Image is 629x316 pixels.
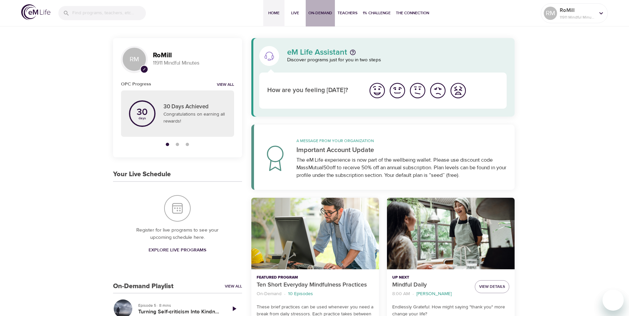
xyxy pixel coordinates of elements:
p: How are you feeling [DATE]? [267,86,359,95]
p: Discover programs just for you in two steps [287,56,507,64]
div: RM [544,7,557,20]
h5: Turning Self-criticism Into Kindness [138,308,221,315]
span: View Details [479,283,505,290]
nav: breadcrumb [257,290,374,298]
li: · [284,290,285,298]
button: Mindful Daily [387,198,515,270]
iframe: Button to launch messaging window [602,290,624,311]
button: View Details [475,280,509,293]
h3: On-Demand Playlist [113,283,173,290]
button: I'm feeling ok [408,80,428,101]
p: 8:00 AM [392,290,410,297]
p: 30 Days Achieved [163,103,226,111]
span: Teachers [338,10,357,17]
div: RM [121,46,148,73]
span: 1% Challenge [363,10,391,17]
h3: RoMill [153,52,234,59]
span: Explore Live Programs [149,246,206,254]
span: The Connection [396,10,429,17]
button: I'm feeling worst [448,80,468,101]
button: I'm feeling bad [428,80,448,101]
p: eM Life Assistant [287,48,347,56]
li: · [412,290,414,298]
h3: Your Live Schedule [113,171,171,178]
img: ok [409,81,427,100]
span: On-Demand [308,10,332,17]
nav: breadcrumb [392,290,470,298]
img: Your Live Schedule [164,195,191,222]
button: Ten Short Everyday Mindfulness Practices [251,198,379,270]
p: 11911 Mindful Minutes [153,59,234,67]
input: Find programs, teachers, etc... [72,6,146,20]
img: logo [21,4,50,20]
p: days [137,117,148,120]
span: Home [266,10,282,17]
img: eM Life Assistant [264,51,275,61]
p: Featured Program [257,275,374,281]
p: Up Next [392,275,470,281]
img: bad [429,81,447,100]
div: The eM Life experience is now part of the wellbeing wallet. Please use discount code MassMutual50... [296,156,507,179]
button: I'm feeling great [367,80,387,101]
img: worst [449,81,467,100]
p: 10 Episodes [288,290,313,297]
a: View all notifications [217,82,234,88]
p: RoMill [560,6,595,14]
p: Register for live programs to see your upcoming schedule here. [126,227,229,241]
p: Important Account Update [296,145,507,155]
p: Episode 5 · 8 mins [138,302,221,308]
p: 30 [137,108,148,117]
span: Live [287,10,303,17]
button: I'm feeling good [387,80,408,101]
p: 11911 Mindful Minutes [560,14,595,20]
p: Mindful Daily [392,281,470,290]
h6: OPC Progress [121,80,151,88]
p: A message from your organization [296,138,507,144]
a: Explore Live Programs [146,244,209,256]
p: On-Demand [257,290,282,297]
p: Congratulations on earning all rewards! [163,111,226,125]
img: good [388,81,407,100]
a: View All [225,284,242,289]
p: [PERSON_NAME] [416,290,452,297]
p: Ten Short Everyday Mindfulness Practices [257,281,374,290]
img: great [368,81,386,100]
